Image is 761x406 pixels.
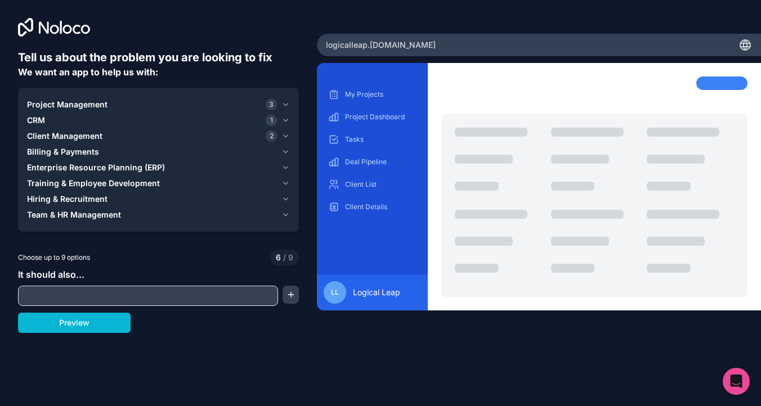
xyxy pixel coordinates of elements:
span: 1 [266,115,277,126]
button: Project Management3 [27,97,290,112]
span: Project Management [27,99,108,110]
span: Logical Leap [353,287,400,298]
p: Deal Pipeline [345,157,417,166]
button: Hiring & Recruitment [27,191,290,207]
span: Choose up to 9 options [18,252,90,263]
div: scrollable content [326,85,419,265]
button: Enterprise Resource Planning (ERP) [27,160,290,175]
span: Hiring & Recruitment [27,193,108,205]
button: Client Management2 [27,128,290,144]
span: 2 [266,130,277,142]
span: It should also... [18,269,84,280]
span: Team & HR Management [27,209,121,220]
span: / [283,252,286,262]
span: 6 [276,252,281,263]
button: CRM1 [27,112,290,128]
span: logicalleap .[DOMAIN_NAME] [326,39,436,51]
span: 3 [266,99,277,110]
span: Billing & Payments [27,146,99,157]
button: Team & HR Management [27,207,290,223]
div: Open Intercom Messenger [723,368,750,395]
p: Tasks [345,135,417,144]
p: Client Details [345,202,417,211]
span: Enterprise Resource Planning (ERP) [27,162,165,173]
button: Preview [18,313,131,333]
button: Training & Employee Development [27,175,290,191]
span: We want an app to help us with: [18,66,158,78]
span: Training & Employee Development [27,178,160,189]
p: My Projects [345,90,417,99]
h6: Tell us about the problem you are looking to fix [18,49,299,65]
span: Client Management [27,130,102,142]
span: LL [331,288,339,297]
p: Project Dashboard [345,112,417,121]
span: CRM [27,115,45,126]
button: Billing & Payments [27,144,290,160]
p: Client List [345,180,417,189]
span: 9 [281,252,293,263]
